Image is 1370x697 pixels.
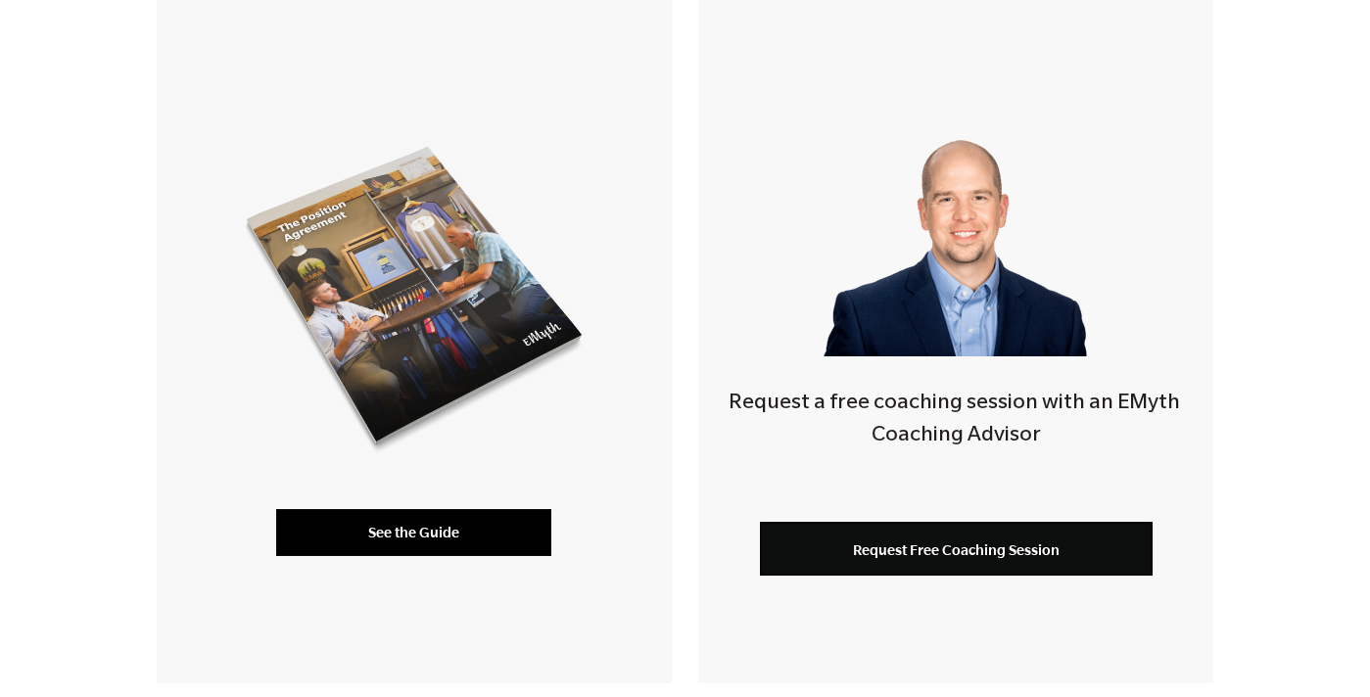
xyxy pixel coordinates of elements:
[698,389,1213,454] h4: Request a free coaching session with an EMyth Coaching Advisor
[276,509,551,556] a: See the Guide
[815,103,1097,356] img: Smart-business-coach.png
[1272,603,1370,697] iframe: Chat Widget
[760,522,1153,576] a: Request Free Coaching Session
[853,541,1060,558] span: Request Free Coaching Session
[213,126,614,478] img: position-agreement-mockup-1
